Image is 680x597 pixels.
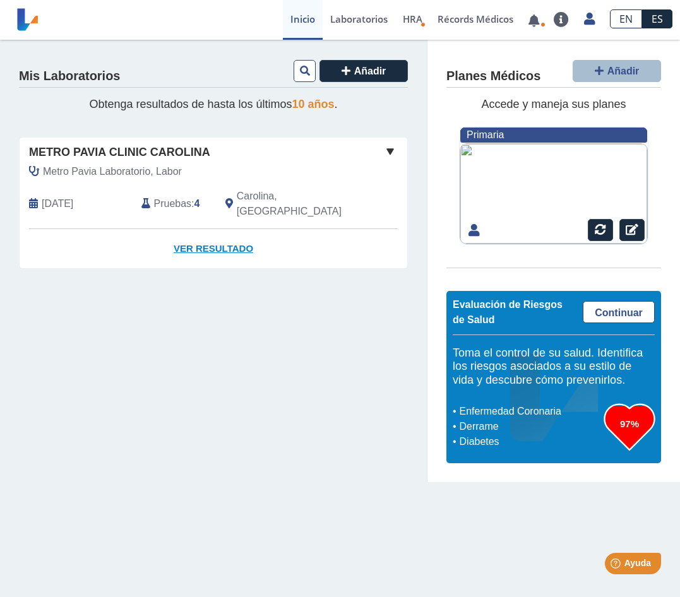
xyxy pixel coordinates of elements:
[403,13,422,25] span: HRA
[481,98,626,110] span: Accede y maneja sus planes
[20,229,407,269] a: Ver Resultado
[453,299,563,325] span: Evaluación de Riesgos de Salud
[467,129,504,140] span: Primaria
[43,164,182,179] span: Metro Pavia Laboratorio, Labor
[19,69,120,84] h4: Mis Laboratorios
[595,307,643,318] span: Continuar
[610,9,642,28] a: EN
[583,301,655,323] a: Continuar
[604,416,655,432] h3: 97%
[354,66,386,76] span: Añadir
[237,189,347,219] span: Carolina, PR
[456,434,604,449] li: Diabetes
[453,346,655,387] h5: Toma el control de su salud. Identifica los riesgos asociados a su estilo de vida y descubre cómo...
[568,548,666,583] iframe: Help widget launcher
[42,196,73,211] span: 2025-07-24
[319,60,408,82] button: Añadir
[29,144,210,161] span: Metro Pavia Clinic Carolina
[154,196,191,211] span: Pruebas
[607,66,640,76] span: Añadir
[456,404,604,419] li: Enfermedad Coronaria
[132,189,216,219] div: :
[446,69,540,84] h4: Planes Médicos
[642,9,672,28] a: ES
[456,419,604,434] li: Derrame
[194,198,200,209] b: 4
[292,98,335,110] span: 10 años
[573,60,661,82] button: Añadir
[89,98,337,110] span: Obtenga resultados de hasta los últimos .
